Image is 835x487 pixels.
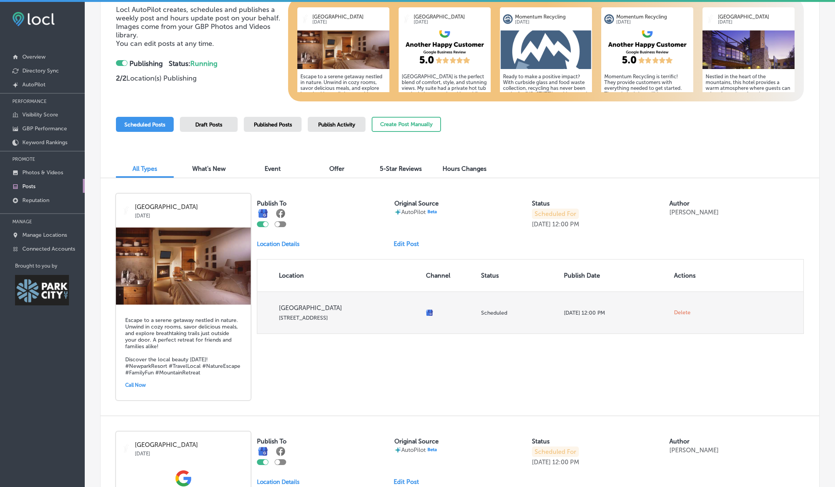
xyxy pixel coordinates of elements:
h5: Momentum Recycling is terrific! They provide customers with everything needed to get started. The... [604,74,690,143]
strong: Status: [169,59,218,68]
p: Connected Accounts [22,246,75,252]
p: [DATE] [532,221,551,228]
p: 12:00 PM [552,221,579,228]
span: Scheduled Posts [124,121,165,128]
p: Brought to you by [15,263,85,269]
img: logo [300,14,310,24]
span: 5-Star Reviews [380,165,422,172]
p: [DATE] [312,20,386,25]
span: Running [190,59,218,68]
p: Momentum Recycling [616,14,690,20]
label: Original Source [394,438,439,445]
span: Event [265,165,281,172]
p: [DATE] [532,458,551,466]
p: Scheduled For [532,447,579,457]
img: 1755542274923c7e34-aa2c-41bb-a48c-38f6d220f869_2023-04-29.jpg [116,227,251,305]
img: 71c6c31f-a0c3-4d16-9e59-2a2c7c4ff0c1.png [399,30,491,69]
span: Draft Posts [195,121,222,128]
p: Manage Locations [22,232,67,238]
img: Beta [426,209,439,214]
th: Publish Date [561,260,671,292]
th: Location [257,260,423,292]
p: AutoPilot [401,209,439,216]
img: 1755542274923c7e34-aa2c-41bb-a48c-38f6d220f869_2023-04-29.jpg [297,30,389,69]
p: [DATE] [616,20,690,25]
strong: 2 / 2 [116,74,126,83]
th: Channel [423,260,478,292]
span: Publish Activity [318,121,355,128]
p: GBP Performance [22,125,67,132]
p: [DATE] [515,20,589,25]
img: Park City [15,275,69,305]
p: Scheduled [481,310,558,316]
p: [GEOGRAPHIC_DATA] [414,14,487,20]
img: 1755542276efe61f72-c4b4-4132-9e99-717e14807967_2023-04-29.jpg [703,30,795,69]
p: AutoPilot [22,81,45,88]
span: Delete [674,309,691,316]
span: Offer [329,165,344,172]
p: [GEOGRAPHIC_DATA] [135,442,245,448]
span: What's New [192,165,226,172]
p: [DATE] 12:00 PM [564,310,668,316]
label: Publish To [257,200,287,207]
p: Keyword Rankings [22,139,67,146]
th: Status [478,260,561,292]
h5: Ready to make a positive impact? With curbside glass and food waste collection, recycling has nev... [503,74,589,149]
a: Edit Post [394,478,425,485]
img: Beta [426,447,439,452]
img: logo [604,14,614,24]
h5: Escape to a serene getaway nestled in nature. Unwind in cozy rooms, savor delicious meals, and ex... [125,317,241,376]
p: Momentum Recycling [515,14,589,20]
span: All Types [132,165,157,172]
p: [DATE] [135,448,245,457]
p: Overview [22,54,45,60]
label: Status [532,438,550,445]
img: autopilot-icon [394,447,401,453]
p: [STREET_ADDRESS] [279,315,420,321]
p: [GEOGRAPHIC_DATA] [279,304,420,312]
p: [DATE] [135,211,245,219]
p: Location(s) Publishing [116,74,282,83]
p: Reputation [22,197,49,204]
p: Scheduled For [532,209,579,219]
p: Location Details [257,241,300,248]
span: You can edit posts at any time. [116,39,214,48]
label: Status [532,200,550,207]
img: fda3e92497d09a02dc62c9cd864e3231.png [12,12,55,26]
p: [PERSON_NAME] [669,447,719,454]
p: Photos & Videos [22,169,63,176]
a: Edit Post [394,240,425,248]
th: Actions [671,260,715,292]
strong: Publishing [129,59,163,68]
p: AutoPilot [401,447,439,453]
img: logo [503,14,513,24]
img: logo [402,14,411,24]
img: 1755542298b8b7cbf4-d3f4-4cb1-bae8-2393b901c9b5_business_logo.png [500,30,592,69]
p: [GEOGRAPHIC_DATA] [718,14,791,20]
h5: [GEOGRAPHIC_DATA] is the perfect blend of comfort, style, and stunning views. My suite had a priv... [402,74,488,160]
p: [DATE] [718,20,791,25]
span: Published Posts [254,121,292,128]
span: Hours Changes [443,165,486,172]
img: ee49e5da-164d-4cae-89d6-f0d19825a043.png [601,30,693,69]
img: autopilot-icon [394,209,401,216]
label: Original Source [394,200,439,207]
p: [DATE] [414,20,487,25]
h5: Nestled in the heart of the mountains, this hotel provides a warm atmosphere where guests can rel... [706,74,791,137]
button: Create Post Manually [372,117,441,132]
p: Posts [22,183,35,190]
p: 12:00 PM [552,458,579,466]
p: [PERSON_NAME] [669,209,719,216]
p: Location Details [257,479,300,485]
img: logo [121,206,131,216]
img: logo [121,444,131,453]
img: logo [706,14,715,24]
h5: Escape to a serene getaway nestled in nature. Unwind in cozy rooms, savor delicious meals, and ex... [300,74,386,137]
label: Publish To [257,438,287,445]
p: Directory Sync [22,67,59,74]
p: [GEOGRAPHIC_DATA] [135,204,245,211]
label: Author [669,200,689,207]
label: Author [669,438,689,445]
span: Locl AutoPilot creates, schedules and publishes a weekly post and hours update post on your behal... [116,5,280,39]
p: Visibility Score [22,111,58,118]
